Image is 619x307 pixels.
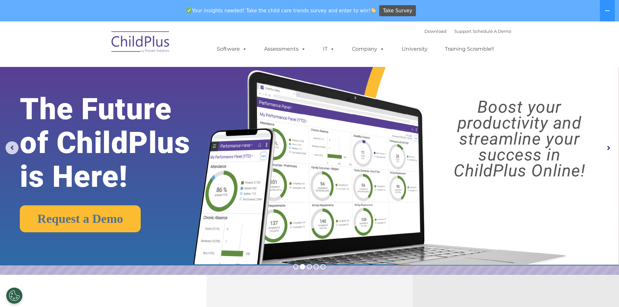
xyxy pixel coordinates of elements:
[210,43,253,56] a: Software
[395,43,434,56] a: University
[20,205,141,232] a: Request a Demo
[6,288,22,304] button: Cookies Settings
[108,27,173,59] img: ChildPlus by Procare Solutions
[473,29,511,34] a: Schedule A Demo
[184,4,379,17] span: Your insights needed! Take the child care trends survey and enter to win!
[90,70,118,74] span: Phone number
[424,29,511,34] font: |
[371,8,376,13] img: 👏
[90,43,110,48] span: Last name
[187,8,191,13] img: ✅
[379,5,416,17] a: Take Survey
[454,29,471,34] a: Support
[383,5,412,17] span: Take Survey
[20,92,217,194] rs-layer: The Future of ChildPlus is Here!
[438,43,500,56] a: Training Scramble!!
[428,99,611,179] rs-layer: Boost your productivity and streamline your success in ChildPlus Online!
[316,43,341,56] a: IT
[345,43,391,56] a: Company
[258,43,312,56] a: Assessments
[424,29,446,34] a: Download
